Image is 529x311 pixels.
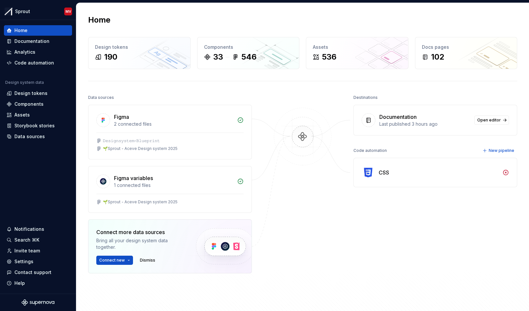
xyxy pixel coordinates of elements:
div: Assets [313,44,402,50]
div: Data sources [14,133,45,140]
div: MV [66,9,71,14]
a: Design tokens190 [88,37,191,69]
div: Sprout [15,8,30,15]
div: Notifications [14,226,44,232]
div: Components [204,44,293,50]
button: Dismiss [137,256,158,265]
button: Contact support [4,267,72,278]
span: Connect new [99,258,125,263]
a: Figma variables1 connected files🌱Sprout - Aceve Design system 2025 [88,166,252,213]
div: Data sources [88,93,114,102]
div: Contact support [14,269,51,276]
div: CSS [379,169,389,176]
div: 536 [322,52,336,62]
div: Design tokens [14,90,47,97]
span: New pipeline [489,148,514,153]
div: Invite team [14,247,40,254]
a: Data sources [4,131,72,142]
div: Figma variables [114,174,153,182]
a: Docs pages102 [415,37,518,69]
a: Design tokens [4,88,72,99]
a: Code automation [4,58,72,68]
div: Code automation [353,146,387,155]
svg: Supernova Logo [22,299,54,306]
a: Storybook stories [4,120,72,131]
div: Figma [114,113,129,121]
a: Assets [4,110,72,120]
div: Search ⌘K [14,237,39,243]
a: Home [4,25,72,36]
img: b6c2a6ff-03c2-4811-897b-2ef07e5e0e51.png [5,8,12,15]
div: Components [14,101,44,107]
a: Settings [4,256,72,267]
div: Documentation [379,113,417,121]
a: Components33546 [197,37,300,69]
div: Help [14,280,25,286]
div: 🌱Sprout - Aceve Design system 2025 [103,199,178,205]
button: Help [4,278,72,288]
button: Connect new [96,256,133,265]
div: Assets [14,112,30,118]
div: 102 [431,52,444,62]
div: Docs pages [422,44,511,50]
a: Documentation [4,36,72,46]
div: Destinations [353,93,378,102]
button: Search ⌘K [4,235,72,245]
span: Dismiss [140,258,155,263]
div: Bring all your design system data together. [96,237,185,250]
div: 1 connected files [114,182,233,189]
button: New pipeline [481,146,517,155]
div: Analytics [14,49,35,55]
button: SproutMV [1,4,75,18]
div: Last published 3 hours ago [379,121,470,127]
div: 546 [241,52,256,62]
span: Open editor [477,118,501,123]
div: 🌱Sprout - Aceve Design system 2025 [103,146,178,151]
div: Design system data [5,80,44,85]
div: 2 connected files [114,121,233,127]
h2: Home [88,15,110,25]
div: Settings [14,258,33,265]
div: Connect more data sources [96,228,185,236]
div: 190 [104,52,117,62]
a: Components [4,99,72,109]
button: Notifications [4,224,72,234]
div: Code automation [14,60,54,66]
a: Open editor [474,116,509,125]
a: Invite team [4,246,72,256]
div: Design tokens [95,44,184,50]
div: Documentation [14,38,49,45]
a: Analytics [4,47,72,57]
a: Figma2 connected files𝙳𝚎𝚜𝚒𝚐𝚗𝚜𝚢𝚜𝚝𝚎𝚖-𝙱𝚕𝚞𝚎𝚙𝚛𝚒𝚗𝚝🌱Sprout - Aceve Design system 2025 [88,105,252,159]
div: 𝙳𝚎𝚜𝚒𝚐𝚗𝚜𝚢𝚜𝚝𝚎𝚖-𝙱𝚕𝚞𝚎𝚙𝚛𝚒𝚗𝚝 [103,138,160,143]
div: Storybook stories [14,122,55,129]
div: Home [14,27,28,34]
div: 33 [213,52,223,62]
a: Assets536 [306,37,408,69]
